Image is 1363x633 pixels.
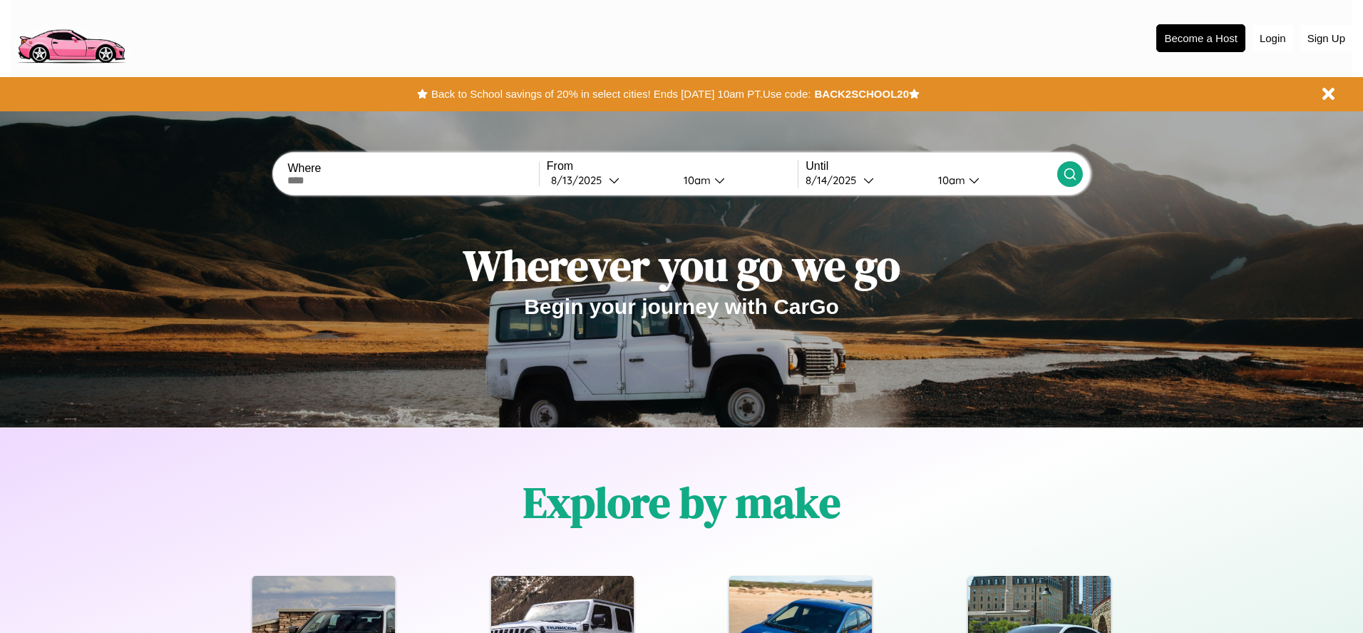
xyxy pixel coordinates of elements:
button: Login [1253,25,1293,51]
label: From [547,160,798,173]
div: 10am [931,173,969,187]
div: 8 / 13 / 2025 [551,173,609,187]
button: Back to School savings of 20% in select cities! Ends [DATE] 10am PT.Use code: [428,84,814,104]
label: Until [806,160,1056,173]
b: BACK2SCHOOL20 [814,88,909,100]
button: Become a Host [1156,24,1245,52]
div: 10am [677,173,714,187]
button: 10am [672,173,798,188]
button: 10am [927,173,1056,188]
h1: Explore by make [523,473,840,532]
button: 8/13/2025 [547,173,672,188]
img: logo [11,7,131,67]
label: Where [287,162,538,175]
button: Sign Up [1300,25,1352,51]
div: 8 / 14 / 2025 [806,173,863,187]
